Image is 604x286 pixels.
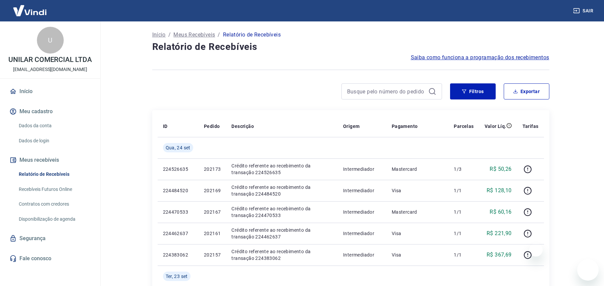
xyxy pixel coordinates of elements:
p: / [168,31,171,39]
p: 1/1 [454,252,474,258]
p: Intermediador [343,187,381,194]
p: R$ 221,90 [487,229,512,237]
a: Meus Recebíveis [173,31,215,39]
p: Mastercard [392,166,443,172]
a: Segurança [8,231,92,246]
p: Crédito referente ao recebimento da transação 224462637 [231,227,332,240]
p: ID [163,123,168,130]
a: Início [152,31,166,39]
a: Início [8,84,92,99]
p: 202161 [204,230,221,237]
p: Visa [392,252,443,258]
iframe: Fechar mensagem [529,243,543,257]
p: 224526635 [163,166,193,172]
p: UNILAR COMERCIAL LTDA [8,56,92,63]
p: 1/1 [454,209,474,215]
p: 224484520 [163,187,193,194]
p: Visa [392,230,443,237]
p: / [218,31,220,39]
p: Mastercard [392,209,443,215]
p: 224383062 [163,252,193,258]
p: 202169 [204,187,221,194]
p: Intermediador [343,252,381,258]
p: Crédito referente ao recebimento da transação 224484520 [231,184,332,197]
p: Intermediador [343,166,381,172]
img: Vindi [8,0,52,21]
a: Relatório de Recebíveis [16,167,92,181]
a: Contratos com credores [16,197,92,211]
a: Disponibilização de agenda [16,212,92,226]
a: Recebíveis Futuros Online [16,183,92,196]
p: 224462637 [163,230,193,237]
p: Pedido [204,123,220,130]
p: Relatório de Recebíveis [223,31,281,39]
p: Visa [392,187,443,194]
a: Fale conosco [8,251,92,266]
p: Valor Líq. [485,123,506,130]
p: [EMAIL_ADDRESS][DOMAIN_NAME] [13,66,87,73]
button: Meu cadastro [8,104,92,119]
a: Dados de login [16,134,92,148]
p: 202173 [204,166,221,172]
p: Tarifas [523,123,539,130]
span: Qua, 24 set [166,144,190,151]
button: Filtros [450,83,496,99]
p: R$ 367,69 [487,251,512,259]
p: R$ 128,10 [487,187,512,195]
p: Crédito referente ao recebimento da transação 224383062 [231,248,332,262]
h4: Relatório de Recebíveis [152,40,549,54]
p: Parcelas [454,123,474,130]
p: Intermediador [343,209,381,215]
p: Origem [343,123,360,130]
p: Crédito referente ao recebimento da transação 224470533 [231,205,332,219]
button: Meus recebíveis [8,153,92,167]
a: Dados da conta [16,119,92,133]
p: 1/3 [454,166,474,172]
p: 1/1 [454,187,474,194]
span: Ter, 23 set [166,273,188,280]
p: Intermediador [343,230,381,237]
p: R$ 50,26 [490,165,511,173]
iframe: Botão para abrir a janela de mensagens [577,259,599,281]
p: 1/1 [454,230,474,237]
p: 202167 [204,209,221,215]
button: Sair [572,5,596,17]
a: Saiba como funciona a programação dos recebimentos [411,54,549,62]
button: Exportar [504,83,549,99]
p: Pagamento [392,123,418,130]
p: Descrição [231,123,254,130]
p: Crédito referente ao recebimento da transação 224526635 [231,162,332,176]
input: Busque pelo número do pedido [347,86,426,96]
p: 202157 [204,252,221,258]
p: R$ 60,16 [490,208,511,216]
p: 224470533 [163,209,193,215]
div: U [37,27,64,54]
